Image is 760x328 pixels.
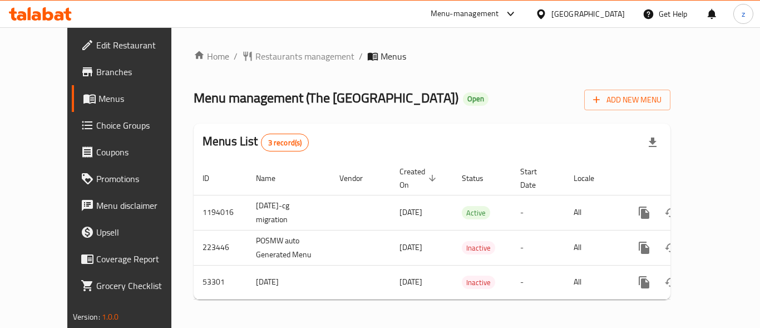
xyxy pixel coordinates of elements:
th: Actions [622,161,747,195]
a: Promotions [72,165,194,192]
span: [DATE] [399,275,422,289]
span: Vendor [339,172,377,185]
span: Menu disclaimer [96,199,185,212]
td: 1194016 [194,195,247,230]
li: / [359,50,363,63]
button: Change Status [658,234,684,261]
span: Version: [73,310,100,324]
span: Restaurants management [255,50,354,63]
a: Branches [72,58,194,85]
button: more [631,234,658,261]
div: Total records count [261,134,309,151]
span: [DATE] [399,240,422,254]
span: Upsell [96,226,185,239]
button: more [631,269,658,296]
span: Active [462,207,490,219]
span: Coverage Report [96,252,185,266]
div: Inactive [462,276,495,289]
a: Home [194,50,229,63]
span: Grocery Checklist [96,279,185,292]
td: 223446 [194,230,247,265]
td: - [511,230,565,265]
td: 53301 [194,265,247,299]
div: Open [463,92,488,106]
a: Upsell [72,219,194,246]
td: All [565,230,622,265]
button: more [631,199,658,226]
span: z [742,8,745,20]
span: Branches [96,65,185,79]
td: - [511,265,565,299]
span: Promotions [96,172,185,185]
div: [GEOGRAPHIC_DATA] [551,8,625,20]
a: Coupons [72,139,194,165]
span: Inactive [462,276,495,289]
button: Add New Menu [584,90,670,110]
a: Edit Restaurant [72,32,194,58]
button: Change Status [658,199,684,226]
a: Grocery Checklist [72,272,194,299]
td: [DATE] [247,265,330,299]
span: Coupons [96,145,185,159]
span: Start Date [520,165,551,192]
span: Status [462,172,498,185]
span: 1.0.0 [102,310,119,324]
span: Inactive [462,242,495,254]
span: Edit Restaurant [96,38,185,52]
span: Open [463,94,488,104]
span: Locale [574,172,609,185]
span: Created On [399,165,440,192]
table: enhanced table [194,161,747,300]
td: POSMW auto Generated Menu [247,230,330,265]
span: Menus [98,92,185,105]
a: Choice Groups [72,112,194,139]
h2: Menus List [203,133,309,151]
td: - [511,195,565,230]
td: [DATE]-cg migration [247,195,330,230]
div: Menu-management [431,7,499,21]
span: Name [256,172,290,185]
td: All [565,195,622,230]
span: Menus [381,50,406,63]
span: ID [203,172,224,185]
li: / [234,50,238,63]
a: Coverage Report [72,246,194,272]
div: Export file [639,129,666,156]
a: Restaurants management [242,50,354,63]
span: 3 record(s) [261,138,309,148]
span: Choice Groups [96,119,185,132]
a: Menus [72,85,194,112]
span: Menu management ( The [GEOGRAPHIC_DATA] ) [194,85,458,110]
span: Add New Menu [593,93,662,107]
button: Change Status [658,269,684,296]
nav: breadcrumb [194,50,670,63]
td: All [565,265,622,299]
a: Menu disclaimer [72,192,194,219]
span: [DATE] [399,205,422,219]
